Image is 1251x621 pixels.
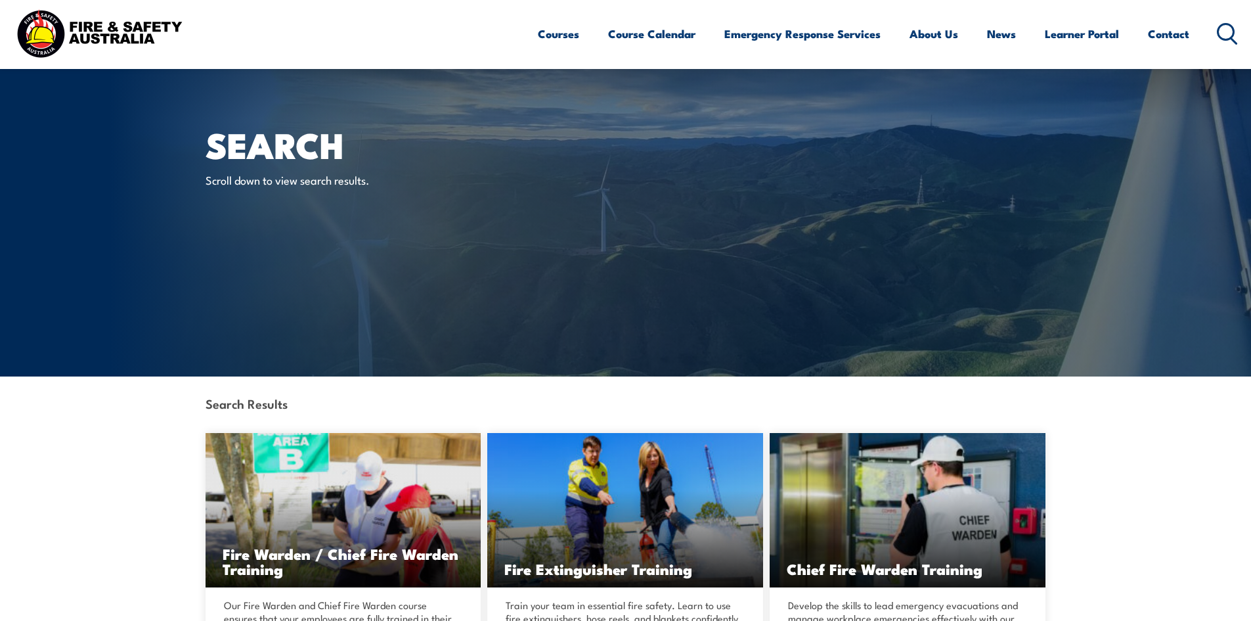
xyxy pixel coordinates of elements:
img: Chief Fire Warden Training [770,433,1045,587]
strong: Search Results [206,394,288,412]
h3: Fire Warden / Chief Fire Warden Training [223,546,464,576]
a: Course Calendar [608,16,695,51]
h3: Chief Fire Warden Training [787,561,1028,576]
a: Learner Portal [1045,16,1119,51]
a: Courses [538,16,579,51]
a: About Us [910,16,958,51]
a: Emergency Response Services [724,16,881,51]
img: Fire Extinguisher Training [487,433,763,587]
h3: Fire Extinguisher Training [504,561,746,576]
p: Scroll down to view search results. [206,172,445,187]
a: Fire Warden / Chief Fire Warden Training [206,433,481,587]
h1: Search [206,129,530,160]
a: News [987,16,1016,51]
a: Contact [1148,16,1189,51]
img: Fire Warden and Chief Fire Warden Training [206,433,481,587]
